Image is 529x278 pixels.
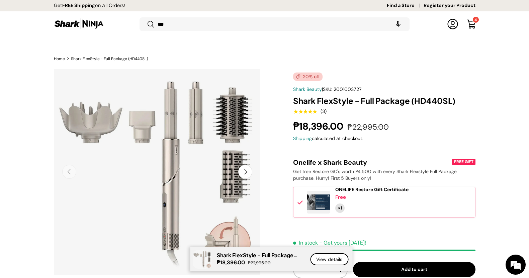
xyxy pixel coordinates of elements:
[54,17,104,30] img: Shark Ninja Philippines
[319,239,366,246] p: - Get yours [DATE]!
[293,96,475,106] h1: Shark FlexStyle - Full Package (HD440SL)
[334,86,362,92] span: 2001003727
[424,2,475,9] a: Register your Product
[322,86,362,92] span: |
[293,135,312,141] a: Shipping
[293,120,345,133] strong: ₱18,396.00
[193,250,211,269] img: shark-flexstyle-full-package-what's-in-the-box-full-view-sharkninja-philippines
[335,194,346,201] div: Free
[321,109,327,114] div: (3)
[54,57,65,61] a: Home
[293,108,317,115] span: ★★★★★
[353,262,475,277] button: Add to cart
[293,239,318,246] span: In stock
[71,57,148,61] a: Shark FlexStyle - Full Package (HD440SL)
[347,122,389,132] s: ₱22,995.00
[293,168,457,181] span: Get free Restore GC's worth P4,500 with every Shark Flexstyle Full Package purchase. Hurry! First...
[54,56,277,62] nav: Breadcrumbs
[387,17,409,31] speech-search-button: Search by voice
[310,253,348,266] a: View details
[248,260,271,266] s: ₱22,995.00
[335,203,345,213] div: Quantity
[217,259,247,266] strong: ₱18,396.00
[54,2,125,9] p: Get on All Orders!
[387,2,424,9] a: Find a Store
[474,17,477,22] span: 4
[293,86,322,92] a: Shark Beauty
[452,159,475,165] div: FREE GIFT
[293,73,323,81] span: 20% off
[217,252,302,258] p: Shark FlexStyle - Full Package (HD440SL)
[293,158,450,167] div: Onelife x Shark Beauty
[293,109,317,115] div: 5.0 out of 5.0 stars
[323,86,332,92] span: SKU:
[293,135,475,142] div: calculated at checkout.
[62,2,95,8] strong: FREE Shipping
[335,187,409,192] a: ONELIFE Restore Gift Certificate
